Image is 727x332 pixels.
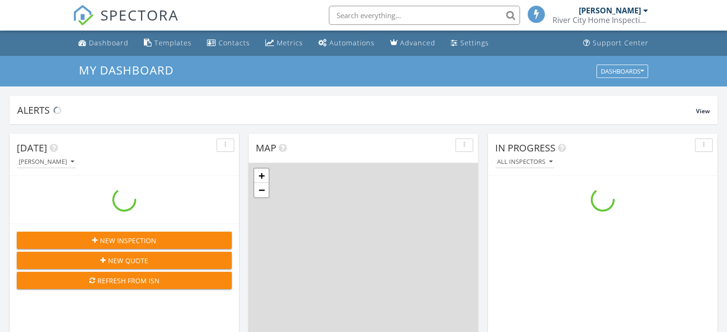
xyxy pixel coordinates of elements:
a: Advanced [386,34,439,52]
span: Map [256,141,276,154]
input: Search everything... [329,6,520,25]
div: River City Home Inspection [553,15,648,25]
button: All Inspectors [495,156,554,169]
div: Support Center [593,38,649,47]
button: Dashboards [597,64,648,78]
div: Contacts [218,38,250,47]
button: New Inspection [17,232,232,249]
a: Metrics [261,34,307,52]
div: Dashboard [89,38,129,47]
span: SPECTORA [100,5,179,25]
button: [PERSON_NAME] [17,156,76,169]
span: [DATE] [17,141,47,154]
div: Refresh from ISN [24,276,224,286]
button: Refresh from ISN [17,272,232,289]
a: Templates [140,34,195,52]
a: Dashboard [75,34,132,52]
span: New Quote [108,256,148,266]
div: [PERSON_NAME] [579,6,641,15]
div: Dashboards [601,68,644,75]
div: Templates [154,38,192,47]
a: Automations (Basic) [315,34,379,52]
div: [PERSON_NAME] [19,159,74,165]
span: In Progress [495,141,555,154]
a: Zoom in [254,169,269,183]
a: Support Center [579,34,652,52]
span: New Inspection [100,236,156,246]
div: All Inspectors [497,159,553,165]
div: Automations [329,38,375,47]
button: New Quote [17,252,232,269]
span: View [696,107,710,115]
a: Zoom out [254,183,269,197]
a: Contacts [203,34,254,52]
span: My Dashboard [79,62,174,78]
a: SPECTORA [73,13,179,33]
div: Advanced [400,38,435,47]
div: Settings [460,38,489,47]
a: Settings [447,34,493,52]
div: Metrics [277,38,303,47]
img: The Best Home Inspection Software - Spectora [73,5,94,26]
div: Alerts [17,104,696,117]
